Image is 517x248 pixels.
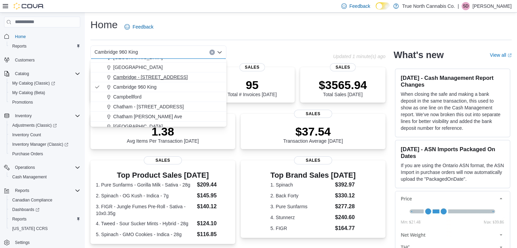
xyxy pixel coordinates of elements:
span: Catalog [12,70,80,78]
span: [GEOGRAPHIC_DATA] [113,123,163,130]
span: Cambridge - [STREET_ADDRESS] [113,74,188,81]
span: Cash Management [12,174,47,180]
a: Settings [12,238,32,247]
button: Chatham [PERSON_NAME] Ave [90,112,226,122]
a: My Catalog (Classic) [7,78,83,88]
h3: [DATE] - ASN Imports Packaged On Dates [401,146,504,159]
span: Reports [10,215,80,223]
a: View allExternal link [490,52,512,58]
button: Operations [12,163,38,172]
a: Purchase Orders [10,150,46,158]
span: Catalog [15,71,29,76]
button: [GEOGRAPHIC_DATA] [90,122,226,131]
button: Purchase Orders [7,149,83,159]
span: Inventory [12,112,80,120]
button: [US_STATE] CCRS [7,224,83,233]
span: Settings [12,238,80,247]
button: Chatham - [STREET_ADDRESS] [90,102,226,112]
span: Reports [10,42,80,50]
h3: Top Product Sales [DATE] [96,171,230,179]
a: Dashboards [10,206,42,214]
span: Cash Management [10,173,80,181]
p: 95 [227,78,276,92]
dt: 3. Pure Sunfarms [271,203,332,210]
a: Inventory Manager (Classic) [10,140,71,148]
span: Home [15,34,26,39]
button: Operations [1,163,83,172]
span: Chatham [PERSON_NAME] Ave [113,113,182,120]
button: My Catalog (Beta) [7,88,83,98]
button: Clear input [209,50,215,55]
h2: What's new [394,50,444,60]
span: Dashboards [10,206,80,214]
dd: $164.77 [335,224,356,232]
h1: Home [90,18,118,32]
div: Avg Items Per Transaction [DATE] [127,125,199,144]
button: Inventory Count [7,130,83,140]
button: Customers [1,55,83,65]
button: Close list of options [217,50,222,55]
span: Promotions [12,100,33,105]
p: | [458,2,459,10]
dt: 3. FIGR - Jungle Fumes Pre-Roll - Sativa - 10x0.35g [96,203,194,217]
a: My Catalog (Beta) [10,89,48,97]
a: Inventory Manager (Classic) [7,140,83,149]
p: Updated 1 minute(s) ago [333,54,385,59]
span: Settings [15,240,30,245]
a: Dashboards [7,205,83,214]
span: Campbellford [113,93,141,100]
button: Reports [1,186,83,195]
dd: $124.10 [197,219,229,228]
dt: 2. Back Forty [271,192,332,199]
a: [US_STATE] CCRS [10,225,50,233]
div: Synthia Draker [462,2,470,10]
svg: External link [507,53,512,57]
p: True North Cannabis Co. [402,2,455,10]
dd: $209.44 [197,181,229,189]
span: Cambridge 960 King [113,84,157,90]
img: Cova [14,3,44,10]
p: 1.38 [127,125,199,138]
span: Reports [12,216,27,222]
div: Total # Invoices [DATE] [227,78,276,97]
span: Reports [12,187,80,195]
a: Customers [12,56,37,64]
button: [GEOGRAPHIC_DATA] [90,63,226,72]
dd: $277.28 [335,202,356,211]
div: Transaction Average [DATE] [283,125,343,144]
span: Customers [12,56,80,64]
span: Reports [15,188,29,193]
button: Inventory [12,112,34,120]
span: Sales [239,63,265,71]
span: [GEOGRAPHIC_DATA] [113,64,163,71]
span: Sales [294,110,332,118]
p: [PERSON_NAME] [472,2,512,10]
a: Reports [10,215,29,223]
button: Cash Management [7,172,83,182]
span: Sales [294,156,332,164]
span: My Catalog (Classic) [10,79,80,87]
p: $3565.94 [319,78,367,92]
span: Purchase Orders [12,151,43,157]
dt: 2. Spinach - OG Kush - Indica - 7g [96,192,194,199]
p: When closing the safe and making a bank deposit in the same transaction, this used to show as one... [401,91,504,131]
span: My Catalog (Beta) [12,90,45,95]
a: Adjustments (Classic) [7,121,83,130]
button: Catalog [1,69,83,78]
span: Inventory Manager (Classic) [12,142,68,147]
button: Cambridge 960 King [90,82,226,92]
span: My Catalog (Classic) [12,81,55,86]
dt: 1. Spinach [271,181,332,188]
p: $37.54 [283,125,343,138]
div: Total Sales [DATE] [319,78,367,97]
span: Dashboards [12,207,39,212]
span: Chatham - [STREET_ADDRESS] [113,103,184,110]
span: Canadian Compliance [12,197,52,203]
span: Feedback [349,3,370,10]
dd: $140.12 [197,202,229,211]
span: Inventory Count [12,132,41,138]
dt: 5. Spinach - GMO Cookies - Indica - 28g [96,231,194,238]
span: Purchase Orders [10,150,80,158]
span: Customers [15,57,35,63]
a: Cash Management [10,173,49,181]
